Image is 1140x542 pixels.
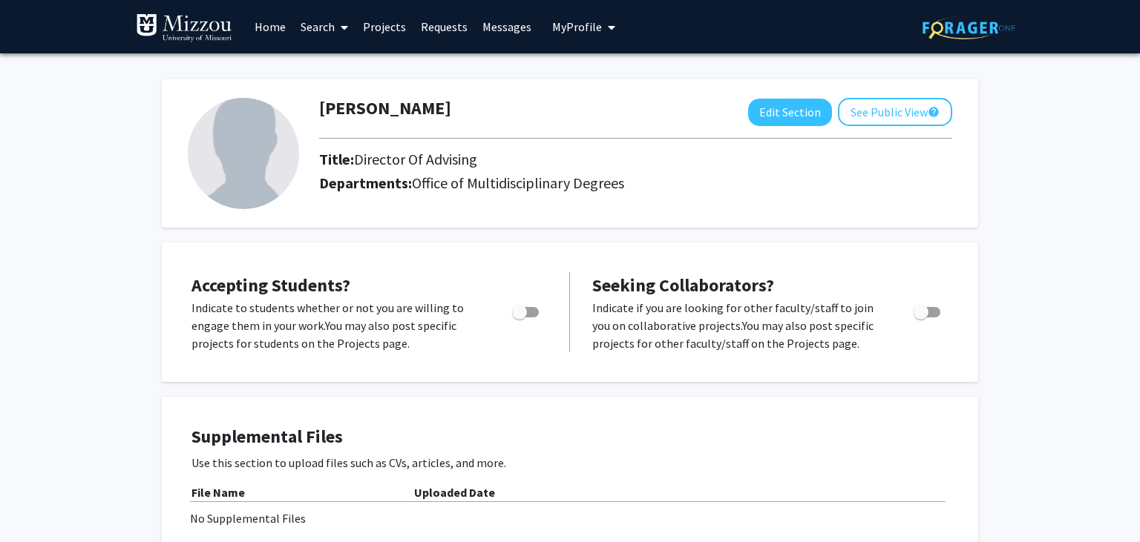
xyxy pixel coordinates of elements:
[191,299,484,352] p: Indicate to students whether or not you are willing to engage them in your work. You may also pos...
[412,173,624,192] span: Office of Multidisciplinary Degrees
[191,485,245,500] b: File Name
[191,274,350,297] span: Accepting Students?
[838,98,952,126] button: See Public View
[923,16,1015,39] img: ForagerOne Logo
[190,509,950,527] div: No Supplemental Files
[356,1,413,53] a: Projects
[136,13,232,43] img: University of Missouri Logo
[552,19,602,34] span: My Profile
[908,299,949,321] div: Toggle
[354,150,477,168] span: Director Of Advising
[188,98,299,209] img: Profile Picture
[506,299,547,321] div: Toggle
[11,475,63,531] iframe: Chat
[293,1,356,53] a: Search
[319,151,477,168] h2: Title:
[308,174,963,192] h2: Departments:
[413,1,475,53] a: Requests
[475,1,539,53] a: Messages
[191,426,949,448] h4: Supplemental Files
[928,103,940,121] mat-icon: help
[247,1,293,53] a: Home
[592,299,885,352] p: Indicate if you are looking for other faculty/staff to join you on collaborative projects. You ma...
[191,454,949,472] p: Use this section to upload files such as CVs, articles, and more.
[414,485,495,500] b: Uploaded Date
[748,99,832,126] button: Edit Section
[319,98,451,119] h1: [PERSON_NAME]
[592,274,774,297] span: Seeking Collaborators?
